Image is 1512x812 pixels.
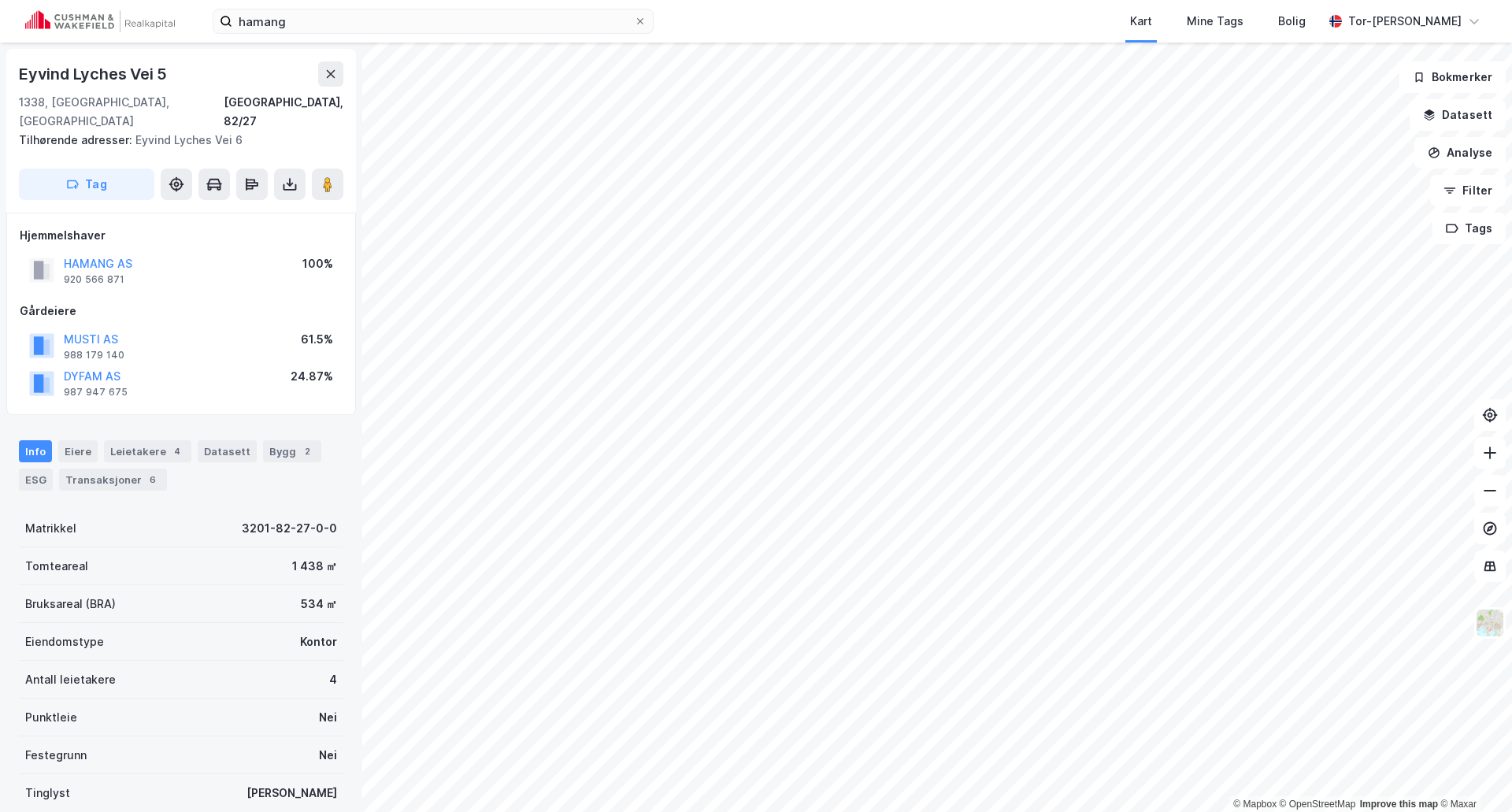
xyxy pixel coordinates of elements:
[198,440,257,462] div: Datasett
[301,595,337,614] div: 534 ㎡
[20,302,343,321] div: Gårdeiere
[25,632,104,651] div: Eiendomstype
[1433,736,1512,812] div: Kontrollprogram for chat
[59,469,167,491] div: Transaksjoner
[1475,608,1505,638] img: Z
[19,131,331,150] div: Eyvind Lyches Vei 6
[25,746,87,765] div: Festegrunn
[25,670,116,689] div: Antall leietakere
[1130,12,1152,31] div: Kart
[1233,799,1277,810] a: Mapbox
[1432,213,1506,244] button: Tags
[64,273,124,286] div: 920 566 871
[246,784,337,803] div: [PERSON_NAME]
[58,440,98,462] div: Eiere
[1280,799,1356,810] a: OpenStreetMap
[263,440,321,462] div: Bygg
[25,784,70,803] div: Tinglyst
[25,10,175,32] img: cushman-wakefield-realkapital-logo.202ea83816669bd177139c58696a8fa1.svg
[1348,12,1462,31] div: Tor-[PERSON_NAME]
[242,519,337,538] div: 3201-82-27-0-0
[19,61,170,87] div: Eyvind Lyches Vei 5
[302,254,333,273] div: 100%
[145,472,161,488] div: 6
[19,469,53,491] div: ESG
[1414,137,1506,169] button: Analyse
[19,93,224,131] div: 1338, [GEOGRAPHIC_DATA], [GEOGRAPHIC_DATA]
[329,670,337,689] div: 4
[1187,12,1243,31] div: Mine Tags
[301,330,333,349] div: 61.5%
[1433,736,1512,812] iframe: Chat Widget
[25,708,77,727] div: Punktleie
[1430,175,1506,206] button: Filter
[1399,61,1506,93] button: Bokmerker
[25,595,116,614] div: Bruksareal (BRA)
[19,133,135,146] span: Tilhørende adresser:
[19,440,52,462] div: Info
[291,367,333,386] div: 24.87%
[64,349,124,362] div: 988 179 140
[1278,12,1306,31] div: Bolig
[1360,799,1438,810] a: Improve this map
[300,632,337,651] div: Kontor
[25,557,88,576] div: Tomteareal
[104,440,191,462] div: Leietakere
[292,557,337,576] div: 1 438 ㎡
[19,169,154,200] button: Tag
[319,708,337,727] div: Nei
[232,9,634,33] input: Søk på adresse, matrikkel, gårdeiere, leietakere eller personer
[20,226,343,245] div: Hjemmelshaver
[299,443,315,459] div: 2
[25,519,76,538] div: Matrikkel
[1410,99,1506,131] button: Datasett
[64,386,128,399] div: 987 947 675
[169,443,185,459] div: 4
[224,93,343,131] div: [GEOGRAPHIC_DATA], 82/27
[319,746,337,765] div: Nei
